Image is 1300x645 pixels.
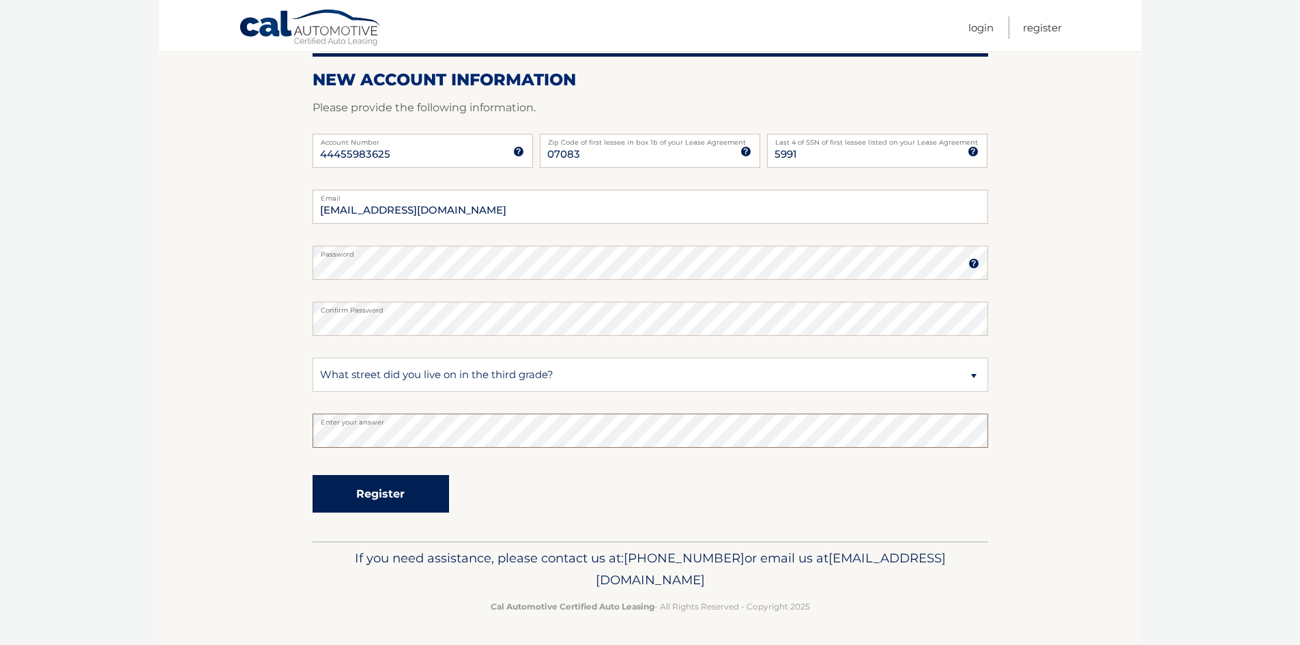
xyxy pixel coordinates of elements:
[491,601,654,612] strong: Cal Automotive Certified Auto Leasing
[1023,16,1062,39] a: Register
[540,134,760,168] input: Zip Code
[313,98,988,117] p: Please provide the following information.
[313,302,988,313] label: Confirm Password
[313,70,988,90] h2: New Account Information
[767,134,987,168] input: SSN or EIN (last 4 digits only)
[313,475,449,513] button: Register
[313,190,988,201] label: Email
[313,246,988,257] label: Password
[313,134,533,145] label: Account Number
[767,134,987,145] label: Last 4 of SSN of first lessee listed on your Lease Agreement
[968,16,994,39] a: Login
[596,550,946,588] span: [EMAIL_ADDRESS][DOMAIN_NAME]
[239,9,382,48] a: Cal Automotive
[313,414,988,425] label: Enter your answer
[968,258,979,269] img: tooltip.svg
[313,134,533,168] input: Account Number
[321,547,979,591] p: If you need assistance, please contact us at: or email us at
[968,146,979,157] img: tooltip.svg
[513,146,524,157] img: tooltip.svg
[540,134,760,145] label: Zip Code of first lessee in box 1b of your Lease Agreement
[740,146,751,157] img: tooltip.svg
[321,599,979,614] p: - All Rights Reserved - Copyright 2025
[313,190,988,224] input: Email
[624,550,745,566] span: [PHONE_NUMBER]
